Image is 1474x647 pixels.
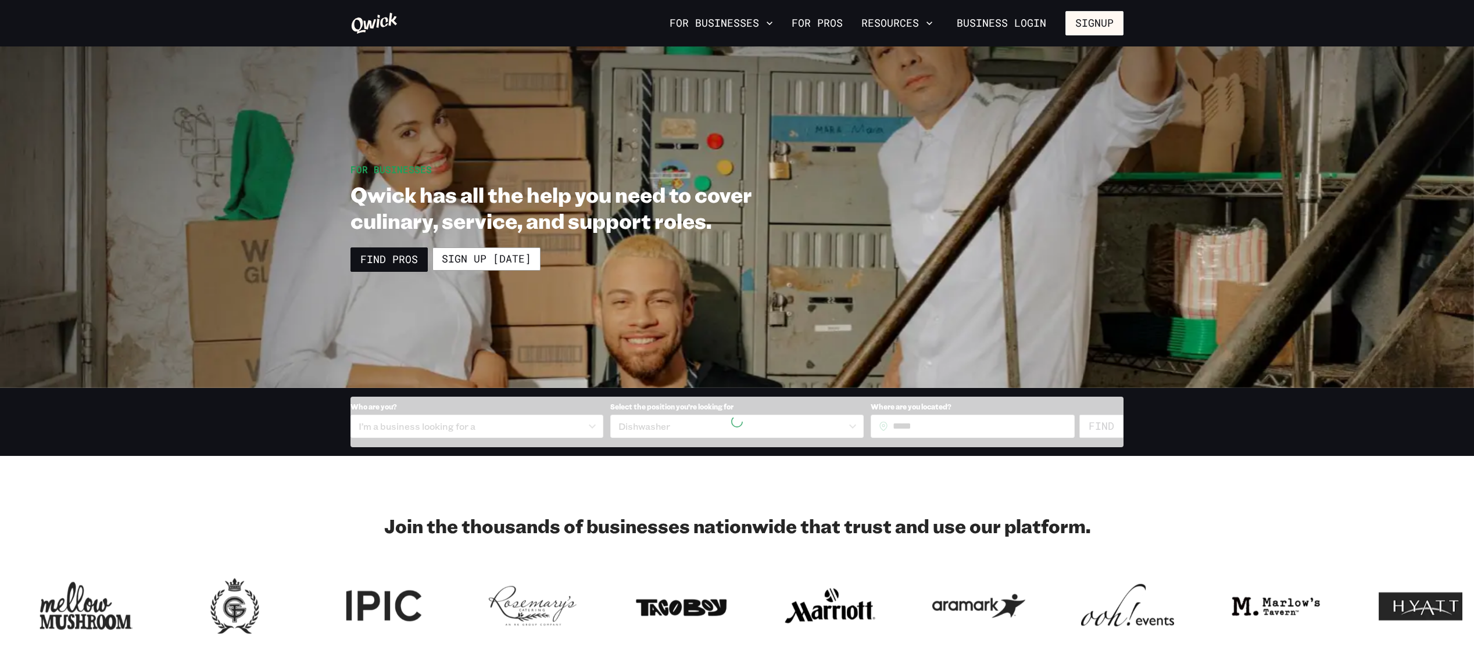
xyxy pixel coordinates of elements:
img: Logo for IPIC [337,574,430,637]
button: For Businesses [665,13,778,33]
a: Business Login [947,11,1056,35]
img: Logo for Mellow Mushroom [40,574,133,637]
img: Logo for ooh events [1081,574,1174,637]
a: Find Pros [350,247,428,272]
img: Logo for Rosemary's Catering [486,574,579,637]
img: Logo for Hotel Hyatt [1379,574,1472,637]
h2: Join the thousands of businesses nationwide that trust and use our platform. [350,514,1124,537]
button: Resources [857,13,938,33]
img: Logo for Georgian Terrace [188,574,281,637]
img: Logo for Taco Boy [635,574,728,637]
img: Logo for Marriott [783,574,876,637]
img: Logo for Aramark [932,574,1025,637]
img: Logo for Marlow's Tavern [1230,574,1323,637]
a: For Pros [787,13,847,33]
button: Signup [1065,11,1124,35]
a: Sign up [DATE] [432,247,541,271]
span: For Businesses [350,163,432,175]
h1: Qwick has all the help you need to cover culinary, service, and support roles. [350,181,814,233]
